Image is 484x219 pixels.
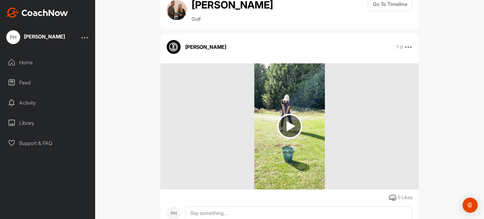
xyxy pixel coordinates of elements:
[398,194,412,201] div: 0 Likes
[3,75,92,90] div: Feed
[397,44,403,50] p: 1 d
[277,114,302,139] img: play
[6,8,68,18] img: CoachNow
[3,135,92,151] div: Support & FAQ
[185,43,226,51] p: [PERSON_NAME]
[167,40,181,54] img: avatar
[254,63,325,189] img: media
[24,34,65,39] div: [PERSON_NAME]
[3,55,92,70] div: Home
[3,95,92,111] div: Activity
[192,15,273,23] p: Golf
[463,198,478,213] div: Open Intercom Messenger
[6,30,20,44] div: PH
[3,115,92,131] div: Library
